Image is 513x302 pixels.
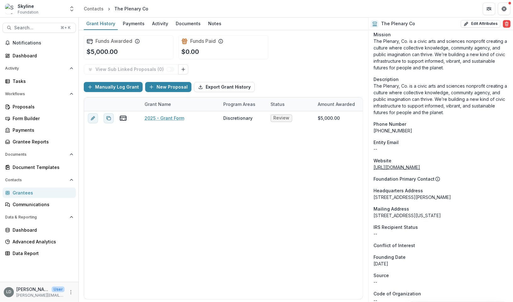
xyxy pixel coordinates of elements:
[5,215,67,219] span: Data & Reporting
[206,18,224,30] a: Notes
[5,4,15,14] img: Skyline
[18,9,38,15] span: Foundation
[3,50,76,61] a: Dashboard
[3,188,76,198] a: Grantees
[373,38,508,71] p: The Plenary, Co. is a civic arts and sciences nonprofit creating a culture where collective knowl...
[178,64,188,74] button: Link Grants
[373,83,508,116] p: The Plenary, Co. is a civic arts and sciences nonprofit creating a culture where collective knowl...
[84,82,143,92] button: Manually Log Grant
[120,18,147,30] a: Payments
[59,24,72,31] div: ⌘ + K
[13,164,71,171] div: Document Templates
[13,40,73,46] span: Notifications
[373,260,508,267] div: [DATE]
[13,78,71,84] div: Tasks
[150,18,171,30] a: Activity
[3,149,76,160] button: Open Documents
[67,3,76,15] button: Open entity switcher
[373,272,389,279] span: Source
[150,19,171,28] div: Activity
[273,115,289,121] span: Review
[13,201,71,208] div: Communications
[223,115,253,121] div: Discretionary
[81,4,106,13] a: Contacts
[373,176,435,182] p: Foundation Primary Contact
[13,127,71,133] div: Payments
[173,18,203,30] a: Documents
[219,101,259,107] div: Program Areas
[13,250,71,257] div: Data Report
[219,97,267,111] div: Program Areas
[13,138,71,145] div: Grantee Reports
[267,97,314,111] div: Status
[3,136,76,147] a: Grantee Reports
[498,3,510,15] button: Get Help
[373,279,508,285] p: --
[5,92,67,96] span: Workflows
[361,97,408,111] div: Grant Term
[373,121,406,127] span: Phone Number
[373,242,415,249] span: Conflict of Interest
[3,23,76,33] button: Search...
[483,3,495,15] button: Partners
[114,5,148,12] div: The Plenary Co
[95,38,132,44] h2: Funds Awarded
[373,187,423,194] span: Headquarters Address
[104,113,114,123] button: Duplicate proposal
[373,139,399,146] span: Entity Email
[84,5,104,12] div: Contacts
[13,227,71,233] div: Dashboard
[381,21,415,26] h2: The Plenary Co
[81,4,151,13] nav: breadcrumb
[173,19,203,28] div: Documents
[6,290,11,294] div: Lisa Dinh
[3,175,76,185] button: Open Contacts
[503,20,510,28] button: Delete
[14,25,57,31] span: Search...
[141,97,219,111] div: Grant Name
[314,101,359,107] div: Amount Awarded
[5,66,67,71] span: Activity
[267,101,288,107] div: Status
[13,189,71,196] div: Grantees
[190,38,216,44] h2: Funds Paid
[16,293,65,298] p: [PERSON_NAME][EMAIL_ADDRESS][DOMAIN_NAME]
[67,288,75,296] button: More
[3,76,76,86] a: Tasks
[373,76,399,83] span: Description
[13,52,71,59] div: Dashboard
[84,64,179,74] button: View Sub Linked Proposals (0)
[314,97,361,111] div: Amount Awarded
[373,165,420,170] a: [URL][DOMAIN_NAME]
[95,67,166,72] p: View Sub Linked Proposals ( 0 )
[3,125,76,135] a: Payments
[3,38,76,48] button: Notifications
[5,178,67,182] span: Contacts
[373,146,508,152] div: --
[5,152,67,157] span: Documents
[373,212,508,219] div: [STREET_ADDRESS][US_STATE]
[16,286,49,293] p: [PERSON_NAME]
[13,238,71,245] div: Advanced Analytics
[3,113,76,124] a: Form Builder
[373,290,421,297] span: Code of Organization
[145,82,191,92] button: New Proposal
[194,82,255,92] button: Export Grant History
[373,157,391,164] span: Website
[373,194,508,200] div: [STREET_ADDRESS][PERSON_NAME]
[373,127,508,134] div: [PHONE_NUMBER]
[318,115,340,121] div: $5,000.00
[87,47,118,56] p: $5,000.00
[141,101,175,107] div: Grant Name
[3,212,76,222] button: Open Data & Reporting
[120,19,147,28] div: Payments
[3,199,76,210] a: Communications
[84,19,118,28] div: Grant History
[206,19,224,28] div: Notes
[145,115,184,121] a: 2025 - Grant Form
[461,20,500,28] button: Edit Attributes
[84,18,118,30] a: Grant History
